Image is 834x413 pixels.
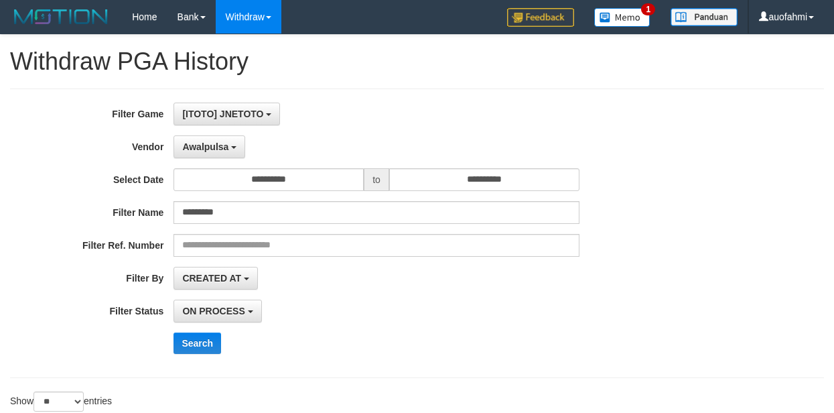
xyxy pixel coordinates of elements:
span: to [364,168,389,191]
select: Showentries [33,392,84,412]
button: CREATED AT [173,267,258,290]
span: [ITOTO] JNETOTO [182,109,263,119]
h1: Withdraw PGA History [10,48,824,75]
img: panduan.png [671,8,738,26]
span: Awalpulsa [182,141,228,152]
img: Button%20Memo.svg [594,8,650,27]
button: Awalpulsa [173,135,245,158]
img: MOTION_logo.png [10,7,112,27]
label: Show entries [10,392,112,412]
button: [ITOTO] JNETOTO [173,103,280,125]
span: 1 [641,3,655,15]
span: ON PROCESS [182,306,245,316]
span: CREATED AT [182,273,241,284]
button: Search [173,333,221,354]
img: Feedback.jpg [507,8,574,27]
button: ON PROCESS [173,300,261,322]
